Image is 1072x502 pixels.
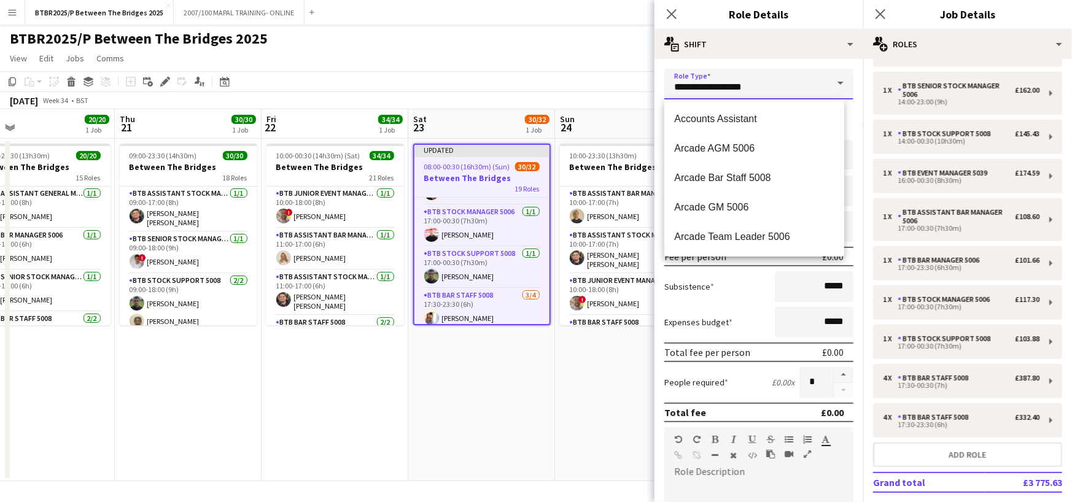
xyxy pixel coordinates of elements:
[414,145,550,155] div: Updated
[139,254,146,261] span: !
[803,449,812,459] button: Fullscreen
[515,162,540,171] span: 30/32
[1015,86,1039,95] div: £162.00
[664,317,732,328] label: Expenses budget
[41,96,71,105] span: Week 34
[674,142,834,154] span: Arcade AGM 5006
[130,151,197,160] span: 09:00-23:30 (14h30m)
[674,434,683,444] button: Undo
[748,450,756,460] button: HTML Code
[803,434,812,444] button: Ordered List
[413,144,551,325] app-job-card: Updated08:00-00:30 (16h30m) (Sun)30/32Between The Bridges19 Roles[PERSON_NAME]BTB Assistant Bar M...
[266,114,276,125] span: Fri
[711,434,720,444] button: Bold
[883,374,898,382] div: 4 x
[560,114,575,125] span: Sun
[120,114,135,125] span: Thu
[1015,129,1039,138] div: £145.43
[120,161,257,172] h3: Between The Bridges
[883,225,1039,231] div: 17:00-00:30 (7h30m)
[674,113,834,125] span: Accounts Assistant
[570,151,637,160] span: 10:00-23:30 (13h30m)
[379,125,402,134] div: 1 Job
[883,295,898,304] div: 1 x
[266,144,404,325] app-job-card: 10:00-00:30 (14h30m) (Sat)34/34Between The Bridges21 RolesBTB Junior Event Manager 50391/110:00-1...
[664,250,726,263] div: Fee per person
[664,281,714,292] label: Subsistence
[25,1,174,25] button: BTBR2025/P Between The Bridges 2025
[821,406,844,419] div: £0.00
[66,53,84,64] span: Jobs
[863,29,1072,59] div: Roles
[883,265,1039,271] div: 17:00-23:30 (6h30m)
[711,450,720,460] button: Horizontal Line
[558,120,575,134] span: 24
[76,173,101,182] span: 15 Roles
[729,450,738,460] button: Clear Formatting
[526,125,549,134] div: 1 Job
[560,187,697,228] app-card-role: BTB Assistant Bar Manager 50061/110:00-17:00 (7h)[PERSON_NAME]
[10,29,268,48] h1: BTBR2025/P Between The Bridges 2025
[266,270,404,315] app-card-role: BTB Assistant Stock Manager 50061/111:00-17:00 (6h)[PERSON_NAME] [PERSON_NAME]
[898,334,995,343] div: BTB Stock support 5008
[883,413,898,422] div: 4 x
[883,334,898,343] div: 1 x
[579,296,586,303] span: !
[34,50,58,66] a: Edit
[411,120,427,134] span: 23
[785,434,793,444] button: Unordered List
[560,274,697,315] app-card-role: BTB Junior Event Manager 50391/110:00-18:00 (8h)![PERSON_NAME]
[883,422,1039,428] div: 17:30-23:30 (6h)
[560,315,697,393] app-card-role: BTB Bar Staff 50083/3
[266,187,404,228] app-card-role: BTB Junior Event Manager 50391/110:00-18:00 (8h)![PERSON_NAME]
[766,434,775,444] button: Strikethrough
[883,256,898,265] div: 1 x
[413,114,427,125] span: Sat
[674,231,834,242] span: Arcade Team Leader 5006
[414,247,550,288] app-card-role: BTB Stock support 50081/117:00-00:30 (7h30m)[PERSON_NAME]
[883,129,898,138] div: 1 x
[693,434,701,444] button: Redo
[39,53,53,64] span: Edit
[76,96,88,105] div: BST
[883,99,1039,105] div: 14:00-23:00 (9h)
[664,346,750,358] div: Total fee per person
[120,274,257,333] app-card-role: BTB Stock support 50082/209:00-18:00 (9h)[PERSON_NAME][PERSON_NAME]
[766,449,775,459] button: Paste as plain text
[898,413,973,422] div: BTB Bar Staff 5008
[1015,295,1039,304] div: £117.30
[785,449,793,459] button: Insert video
[1015,169,1039,177] div: £174.59
[560,144,697,325] app-job-card: 10:00-23:30 (13h30m)29/29Between The Bridges19 RolesBTB Assistant Bar Manager 50061/110:00-17:00 ...
[120,232,257,274] app-card-role: BTB Senior Stock Manager 50061/109:00-18:00 (9h)![PERSON_NAME]
[424,162,510,171] span: 08:00-00:30 (16h30m) (Sun)
[91,50,129,66] a: Comms
[664,377,728,388] label: People required
[883,177,1039,183] div: 16:00-00:30 (8h30m)
[821,434,830,444] button: Text Color
[1015,212,1039,221] div: £108.60
[61,50,89,66] a: Jobs
[265,120,276,134] span: 22
[822,346,844,358] div: £0.00
[883,304,1039,310] div: 17:00-00:30 (7h30m)
[118,120,135,134] span: 21
[729,434,738,444] button: Italic
[654,6,863,22] h3: Role Details
[883,382,1039,388] div: 17:30-00:30 (7h)
[515,184,540,193] span: 19 Roles
[560,228,697,274] app-card-role: BTB Assistant Stock Manager 50061/110:00-17:00 (7h)[PERSON_NAME] [PERSON_NAME]
[223,151,247,160] span: 30/30
[772,377,794,388] div: £0.00 x
[174,1,305,25] button: 2007/100 MAPAL TRAINING- ONLINE
[873,442,1062,467] button: Add role
[863,6,1072,22] h3: Job Details
[370,151,394,160] span: 34/34
[1015,413,1039,422] div: £332.40
[266,315,404,375] app-card-role: BTB Bar Staff 50082/2
[898,82,1015,99] div: BTB Senior Stock Manager 5006
[883,212,898,221] div: 1 x
[834,367,853,383] button: Increase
